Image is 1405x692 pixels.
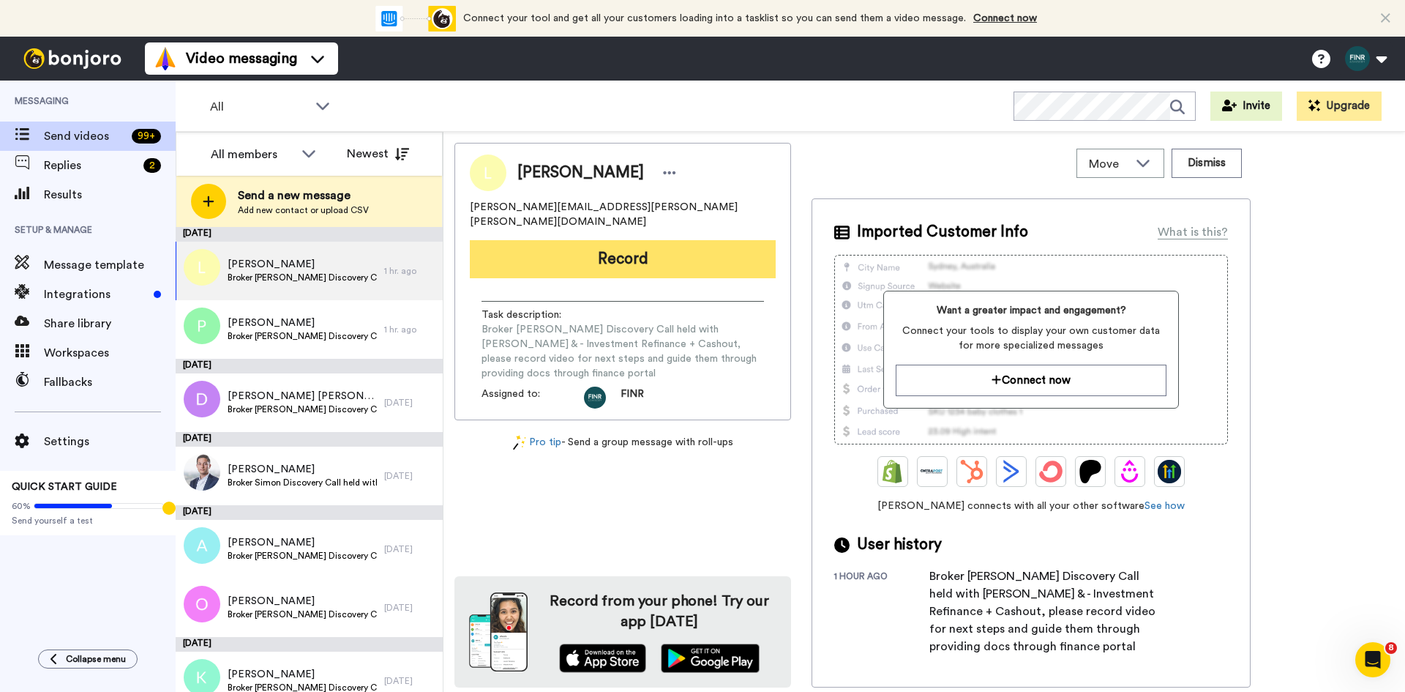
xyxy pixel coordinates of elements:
span: Move [1089,155,1128,173]
span: Integrations [44,286,148,303]
img: bj-logo-header-white.svg [18,48,127,69]
span: [PERSON_NAME] [228,316,377,330]
span: [PERSON_NAME] connects with all your other software [834,499,1228,513]
span: Add new contact or upload CSV [238,204,369,216]
button: Newest [336,139,420,168]
span: Send a new message [238,187,369,204]
span: QUICK START GUIDE [12,482,117,492]
span: Broker [PERSON_NAME] Discovery Call held with [PERSON_NAME] & - Investment Refinance + Cashout, p... [482,322,764,381]
img: Image of Lance Meredith [470,155,506,191]
div: [DATE] [384,470,435,482]
span: Workspaces [44,344,176,362]
span: User history [857,534,942,556]
div: [DATE] [176,637,443,652]
span: Connect your tools to display your own customer data for more specialized messages [896,324,1166,353]
span: [PERSON_NAME] [228,462,377,477]
span: Assigned to: [482,387,584,409]
a: Connect now [973,13,1037,23]
img: Shopify [881,460,904,483]
span: Broker [PERSON_NAME] Discovery Call held with [PERSON_NAME] & - Owner Occupier Refinance + Cashou... [228,550,377,562]
span: Broker [PERSON_NAME] Discovery Call held with [PERSON_NAME] [PERSON_NAME] Gerente, please record ... [228,403,377,415]
span: All [210,98,308,116]
div: [DATE] [176,432,443,447]
span: 60% [12,500,31,512]
img: Drip [1118,460,1142,483]
span: Message template [44,256,176,274]
div: All members [211,146,294,163]
span: 8 [1385,642,1397,654]
img: Ontraport [921,460,944,483]
span: [PERSON_NAME] [228,594,377,609]
img: Patreon [1079,460,1102,483]
h4: Record from your phone! Try our app [DATE] [542,591,776,632]
div: 2 [143,158,161,173]
span: Fallbacks [44,373,176,391]
img: Hubspot [960,460,983,483]
span: Task description : [482,308,584,322]
span: [PERSON_NAME] [228,667,377,682]
img: ConvertKit [1039,460,1063,483]
div: [DATE] [384,602,435,614]
span: Settings [44,433,176,450]
a: See how [1144,501,1185,511]
img: 81976a1c-630e-4701-9285-d3e146e4d7e6-1708395907.jpg [584,387,606,409]
div: [DATE] [176,359,443,373]
img: vm-color.svg [154,47,177,70]
img: appstore [559,644,646,673]
span: [PERSON_NAME] [PERSON_NAME] Gerente [228,389,377,403]
img: playstore [661,644,760,673]
div: 1 hr. ago [384,324,435,335]
div: - Send a group message with roll-ups [454,435,791,450]
iframe: Intercom live chat [1355,642,1390,677]
span: Broker [PERSON_NAME] Discovery Call held with [PERSON_NAME] & - Owner Occupier Refinance + Debt C... [228,609,377,620]
span: Share library [44,315,176,332]
span: Broker Simon Discovery Call held with [PERSON_NAME] [PERSON_NAME], please record video for next s... [228,477,377,488]
span: Replies [44,157,138,174]
div: [DATE] [384,397,435,409]
div: Tooltip anchor [162,502,176,515]
span: Connect your tool and get all your customers loading into a tasklist so you can send them a video... [463,13,966,23]
img: magic-wand.svg [513,435,526,450]
img: ActiveCampaign [1000,460,1023,483]
span: Broker [PERSON_NAME] Discovery Call held with [PERSON_NAME] & - Owner Occupier Purchase, please r... [228,330,377,342]
span: Broker [PERSON_NAME] Discovery Call held with [PERSON_NAME] & - Investment Refinance + Cashout, p... [228,272,377,283]
button: Collapse menu [38,650,138,669]
button: Record [470,240,776,278]
div: [DATE] [176,505,443,520]
div: [DATE] [384,675,435,687]
span: Results [44,186,176,204]
img: GoHighLevel [1158,460,1181,483]
span: Video messaging [186,48,297,69]
div: 1 hour ago [834,570,929,655]
span: Send videos [44,127,126,145]
button: Dismiss [1172,149,1242,178]
a: Pro tip [513,435,561,450]
div: Broker [PERSON_NAME] Discovery Call held with [PERSON_NAME] & - Investment Refinance + Cashout, p... [929,568,1164,655]
img: a.png [184,527,220,564]
img: d.png [184,381,220,417]
span: Collapse menu [66,653,126,665]
div: What is this? [1158,223,1228,241]
img: l.png [184,249,220,286]
img: download [469,592,528,671]
img: o.png [184,586,220,622]
div: 99 + [132,129,161,144]
div: [DATE] [176,227,443,242]
div: 1 hr. ago [384,265,435,277]
img: p.png [184,308,220,344]
span: [PERSON_NAME] [517,162,644,184]
button: Connect now [896,365,1166,396]
img: 23c15780-1a78-4588-8fca-ea6d0e891164.jpg [184,454,220,491]
span: FINR [621,387,644,409]
div: animation [375,6,456,31]
span: Send yourself a test [12,515,164,527]
span: Want a greater impact and engagement? [896,303,1166,318]
span: Imported Customer Info [857,221,1028,243]
div: [DATE] [384,543,435,555]
button: Invite [1210,92,1282,121]
span: [PERSON_NAME] [228,535,377,550]
button: Upgrade [1297,92,1382,121]
span: [PERSON_NAME][EMAIL_ADDRESS][PERSON_NAME][PERSON_NAME][DOMAIN_NAME] [470,200,776,229]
